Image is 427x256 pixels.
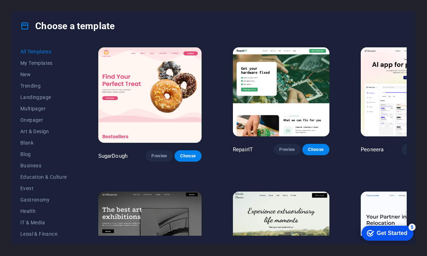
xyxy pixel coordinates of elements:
button: Choose [175,150,202,162]
button: Education & Culture [20,171,67,183]
button: Landingpage [20,92,67,103]
button: My Templates [20,57,67,69]
p: SugarDough [98,152,127,160]
button: Onepager [20,114,67,126]
div: 5 [53,1,60,9]
button: Event [20,183,67,194]
button: Choose [302,144,329,155]
button: Legal & Finance [20,228,67,240]
button: Art & Design [20,126,67,137]
img: RepairIT [233,47,329,136]
p: Peoneera [361,146,384,153]
img: SugarDough [98,47,202,143]
button: Business [20,160,67,171]
button: IT & Media [20,217,67,228]
span: All Templates [20,49,67,54]
span: Education & Culture [20,174,67,180]
h4: Choose a template [20,20,115,32]
span: Gastronomy [20,197,67,203]
span: Choose [308,147,324,152]
button: Multipager [20,103,67,114]
span: Blank [20,140,67,146]
span: Legal & Finance [20,231,67,237]
button: New [20,69,67,80]
span: My Templates [20,60,67,66]
span: Choose [180,153,196,159]
span: Art & Design [20,129,67,134]
button: All Templates [20,46,67,57]
span: Event [20,186,67,191]
p: RepairIT [233,146,253,153]
span: New [20,72,67,77]
span: Preview [151,153,167,159]
span: Multipager [20,106,67,111]
span: Onepager [20,117,67,123]
button: Trending [20,80,67,92]
button: Gastronomy [20,194,67,205]
div: Get Started 5 items remaining, 0% complete [6,4,58,19]
span: Blog [20,151,67,157]
span: Landingpage [20,94,67,100]
button: Preview [146,150,173,162]
span: Business [20,163,67,168]
span: Health [20,208,67,214]
button: Blog [20,148,67,160]
span: IT & Media [20,220,67,225]
button: Blank [20,137,67,148]
button: Preview [274,144,301,155]
div: Get Started [21,8,52,14]
span: Trending [20,83,67,89]
button: Health [20,205,67,217]
span: Preview [279,147,295,152]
